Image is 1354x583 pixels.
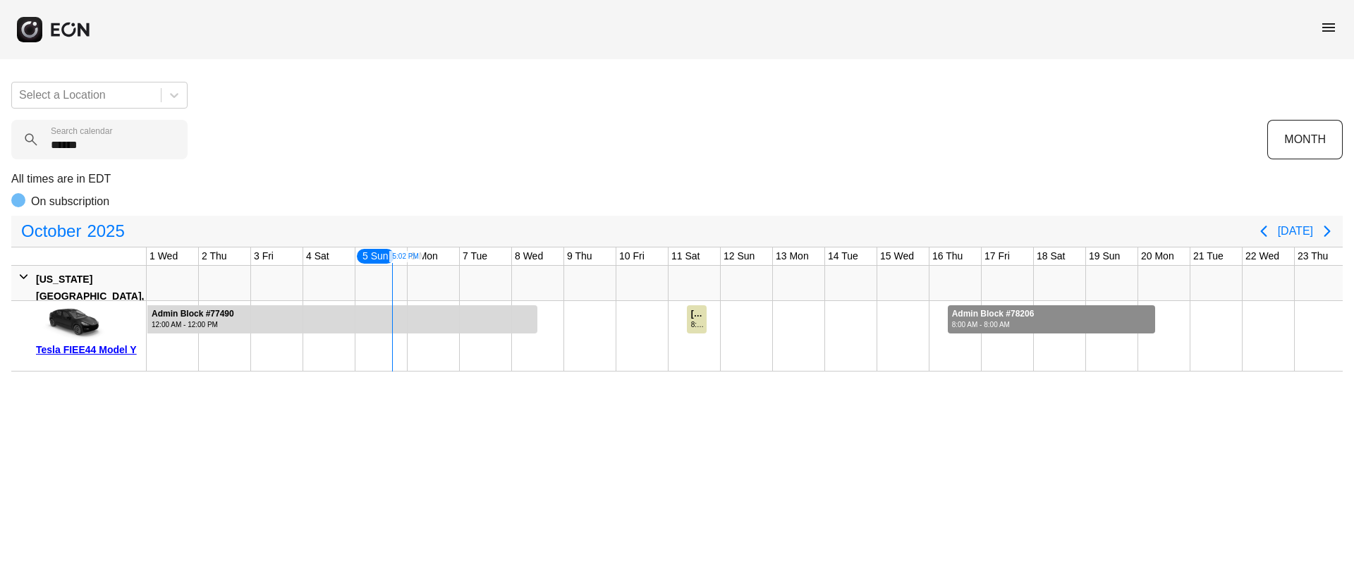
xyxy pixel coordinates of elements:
[355,247,396,265] div: 5 Sun
[13,217,133,245] button: October2025
[721,247,757,265] div: 12 Sun
[408,247,441,265] div: 6 Mon
[84,217,127,245] span: 2025
[147,247,181,265] div: 1 Wed
[1267,120,1343,159] button: MONTH
[1034,247,1068,265] div: 18 Sat
[929,247,965,265] div: 16 Thu
[147,301,538,333] div: Rented for 14 days by Admin Block Current status is rental
[616,247,647,265] div: 10 Fri
[947,301,1156,333] div: Rented for 4 days by Admin Block Current status is rental
[1250,217,1278,245] button: Previous page
[36,271,144,321] div: [US_STATE][GEOGRAPHIC_DATA], [GEOGRAPHIC_DATA]
[36,306,106,341] img: car
[564,247,595,265] div: 9 Thu
[199,247,230,265] div: 2 Thu
[686,301,708,333] div: Rented for 1 days by justin katz Current status is verified
[1086,247,1123,265] div: 19 Sun
[982,247,1013,265] div: 17 Fri
[31,193,109,210] p: On subscription
[669,247,702,265] div: 11 Sat
[1313,217,1341,245] button: Next page
[251,247,276,265] div: 3 Fri
[1278,219,1313,244] button: [DATE]
[825,247,861,265] div: 14 Tue
[152,319,234,330] div: 12:00 AM - 12:00 PM
[952,319,1035,330] div: 8:00 AM - 8:00 AM
[952,309,1035,319] div: Admin Block #78206
[512,247,546,265] div: 8 Wed
[1295,247,1331,265] div: 23 Thu
[36,341,141,358] div: Tesla FIEE44 Model Y
[51,125,112,137] label: Search calendar
[1138,247,1177,265] div: 20 Mon
[152,309,234,319] div: Admin Block #77490
[691,309,706,319] div: [PERSON_NAME] #78179
[18,217,84,245] span: October
[773,247,812,265] div: 13 Mon
[11,171,1343,188] p: All times are in EDT
[691,319,706,330] div: 8:00 AM - 6:00 PM
[877,247,917,265] div: 15 Wed
[1190,247,1226,265] div: 21 Tue
[1243,247,1282,265] div: 22 Wed
[303,247,332,265] div: 4 Sat
[1320,19,1337,36] span: menu
[460,247,490,265] div: 7 Tue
